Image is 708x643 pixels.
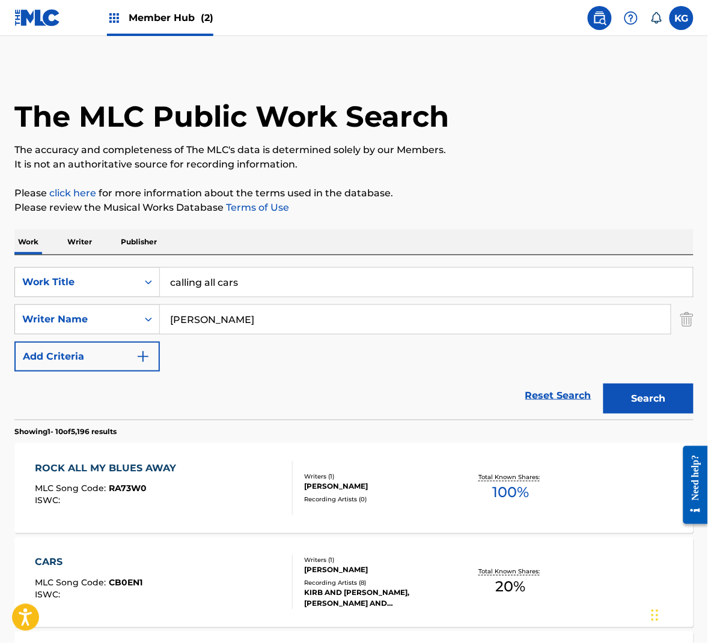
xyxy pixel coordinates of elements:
div: Writers ( 1 ) [304,472,454,481]
div: Writer Name [22,312,130,327]
img: Top Rightsholders [107,11,121,25]
span: MLC Song Code : [35,578,109,588]
div: [PERSON_NAME] [304,481,454,492]
img: 9d2ae6d4665cec9f34b9.svg [136,349,150,364]
button: Search [603,384,694,414]
span: Member Hub [129,11,213,25]
div: ROCK ALL MY BLUES AWAY [35,461,182,475]
span: ISWC : [35,495,63,506]
p: Total Known Shares: [478,567,543,576]
p: Work [14,229,42,255]
div: [PERSON_NAME] [304,565,454,576]
div: Writers ( 1 ) [304,556,454,565]
p: Please for more information about the terms used in the database. [14,186,694,201]
div: Drag [652,597,659,633]
span: RA73W0 [109,483,147,494]
div: Recording Artists ( 0 ) [304,495,454,504]
a: CARSMLC Song Code:CB0EN1ISWC:Writers (1)[PERSON_NAME]Recording Artists (8)KIRB AND [PERSON_NAME],... [14,537,694,627]
a: Terms of Use [224,202,289,213]
span: ISWC : [35,590,63,600]
img: MLC Logo [14,9,61,26]
img: search [593,11,607,25]
p: Please review the Musical Works Database [14,201,694,215]
button: Add Criteria [14,342,160,372]
div: Help [619,6,643,30]
a: click here [49,187,96,199]
a: Public Search [588,6,612,30]
h1: The MLC Public Work Search [14,98,449,134]
span: 20 % [496,576,526,598]
p: Total Known Shares: [478,473,543,482]
a: ROCK ALL MY BLUES AWAYMLC Song Code:RA73W0ISWC:Writers (1)[PERSON_NAME]Recording Artists (0)Total... [14,443,694,533]
div: User Menu [670,6,694,30]
p: The accuracy and completeness of The MLC's data is determined solely by our Members. [14,143,694,157]
span: MLC Song Code : [35,483,109,494]
span: CB0EN1 [109,578,142,588]
img: Delete Criterion [680,304,694,334]
div: CARS [35,555,142,570]
div: Recording Artists ( 8 ) [304,579,454,588]
span: (2) [201,12,213,23]
div: Work Title [22,275,130,289]
iframe: Resource Center [674,436,708,533]
p: Showing 1 - 10 of 5,196 results [14,426,117,437]
div: Notifications [650,12,662,24]
div: KIRB AND [PERSON_NAME], [PERSON_NAME] AND [PERSON_NAME], [PERSON_NAME] AND [PERSON_NAME], [PERSON... [304,588,454,609]
a: Reset Search [519,382,597,409]
span: 100 % [492,482,529,504]
iframe: Chat Widget [648,585,708,643]
p: Writer [64,229,96,255]
p: It is not an authoritative source for recording information. [14,157,694,172]
form: Search Form [14,267,694,420]
img: help [624,11,638,25]
p: Publisher [117,229,160,255]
